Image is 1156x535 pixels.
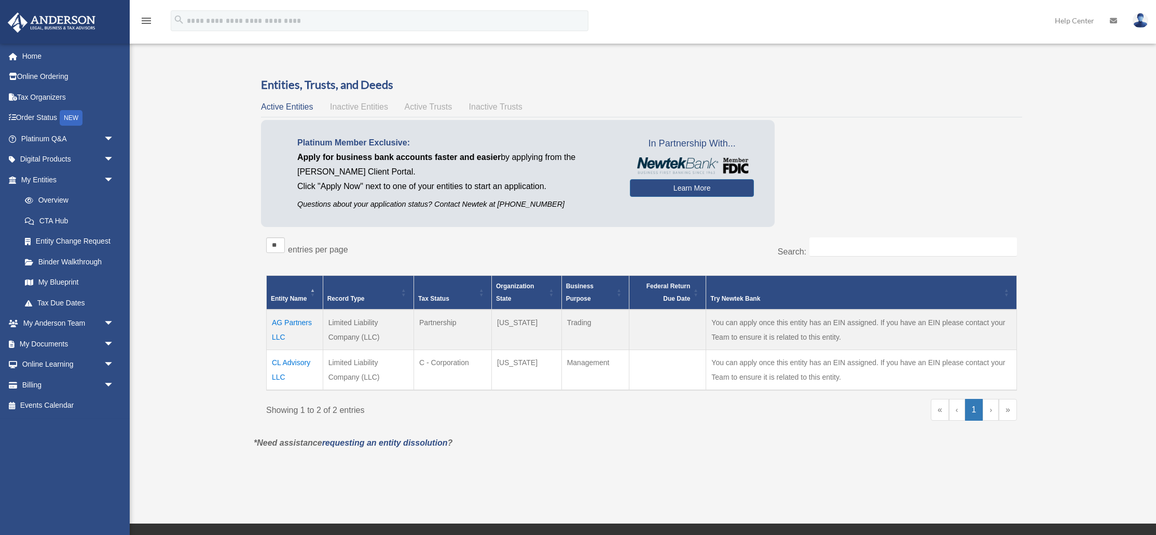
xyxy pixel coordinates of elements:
[7,128,130,149] a: Platinum Q&Aarrow_drop_down
[469,102,522,111] span: Inactive Trusts
[931,399,949,421] a: First
[949,399,965,421] a: Previous
[104,149,125,170] span: arrow_drop_down
[7,395,130,416] a: Events Calendar
[561,350,629,391] td: Management
[254,438,452,447] em: *Need assistance ?
[418,295,449,302] span: Tax Status
[635,157,749,174] img: NewtekBankLogoSM.png
[15,231,125,252] a: Entity Change Request
[15,190,119,211] a: Overview
[140,15,153,27] i: menu
[7,354,130,375] a: Online Learningarrow_drop_down
[630,136,754,152] span: In Partnership With...
[706,310,1017,350] td: You can apply once this entity has an EIN assigned. If you have an EIN please contact your Team t...
[7,374,130,395] a: Billingarrow_drop_down
[5,12,99,33] img: Anderson Advisors Platinum Portal
[492,276,562,310] th: Organization State: Activate to sort
[778,247,806,256] label: Search:
[261,77,1022,93] h3: Entities, Trusts, and Deeds
[496,283,534,302] span: Organization State
[15,272,125,293] a: My Blueprint
[173,14,185,25] i: search
[414,276,492,310] th: Tax Status: Activate to sort
[323,310,414,350] td: Limited Liability Company (LLC)
[267,350,323,391] td: CL Advisory LLC
[15,292,125,313] a: Tax Due Dates
[7,313,130,334] a: My Anderson Teamarrow_drop_down
[1133,13,1148,28] img: User Pic
[297,153,501,162] span: Apply for business bank accounts faster and easier
[7,46,130,66] a: Home
[266,399,634,418] div: Showing 1 to 2 of 2 entries
[414,350,492,391] td: C - Corporation
[104,313,125,335] span: arrow_drop_down
[140,18,153,27] a: menu
[7,87,130,108] a: Tax Organizers
[492,310,562,350] td: [US_STATE]
[7,66,130,87] a: Online Ordering
[7,169,125,190] a: My Entitiesarrow_drop_down
[566,283,594,302] span: Business Purpose
[271,295,307,302] span: Entity Name
[999,399,1017,421] a: Last
[261,102,313,111] span: Active Entities
[706,276,1017,310] th: Try Newtek Bank : Activate to sort
[323,350,414,391] td: Limited Liability Company (LLC)
[104,169,125,191] span: arrow_drop_down
[646,283,691,302] span: Federal Return Due Date
[327,295,365,302] span: Record Type
[706,350,1017,391] td: You can apply once this entity has an EIN assigned. If you have an EIN please contact your Team t...
[322,438,448,447] a: requesting an entity dissolution
[104,354,125,376] span: arrow_drop_down
[297,136,614,150] p: Platinum Member Exclusive:
[561,310,629,350] td: Trading
[104,374,125,396] span: arrow_drop_down
[414,310,492,350] td: Partnership
[288,245,348,254] label: entries per page
[323,276,414,310] th: Record Type: Activate to sort
[15,210,125,231] a: CTA Hub
[629,276,706,310] th: Federal Return Due Date: Activate to sort
[267,310,323,350] td: AG Partners LLC
[405,102,452,111] span: Active Trusts
[297,179,614,194] p: Click "Apply Now" next to one of your entities to start an application.
[7,108,130,129] a: Order StatusNEW
[983,399,999,421] a: Next
[297,198,614,211] p: Questions about your application status? Contact Newtek at [PHONE_NUMBER]
[297,150,614,179] p: by applying from the [PERSON_NAME] Client Portal.
[965,399,983,421] a: 1
[710,292,1001,305] div: Try Newtek Bank
[104,333,125,355] span: arrow_drop_down
[7,333,130,354] a: My Documentsarrow_drop_down
[267,276,323,310] th: Entity Name: Activate to invert sorting
[492,350,562,391] td: [US_STATE]
[60,110,82,126] div: NEW
[330,102,388,111] span: Inactive Entities
[630,179,754,197] a: Learn More
[7,149,130,170] a: Digital Productsarrow_drop_down
[561,276,629,310] th: Business Purpose: Activate to sort
[104,128,125,150] span: arrow_drop_down
[15,251,125,272] a: Binder Walkthrough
